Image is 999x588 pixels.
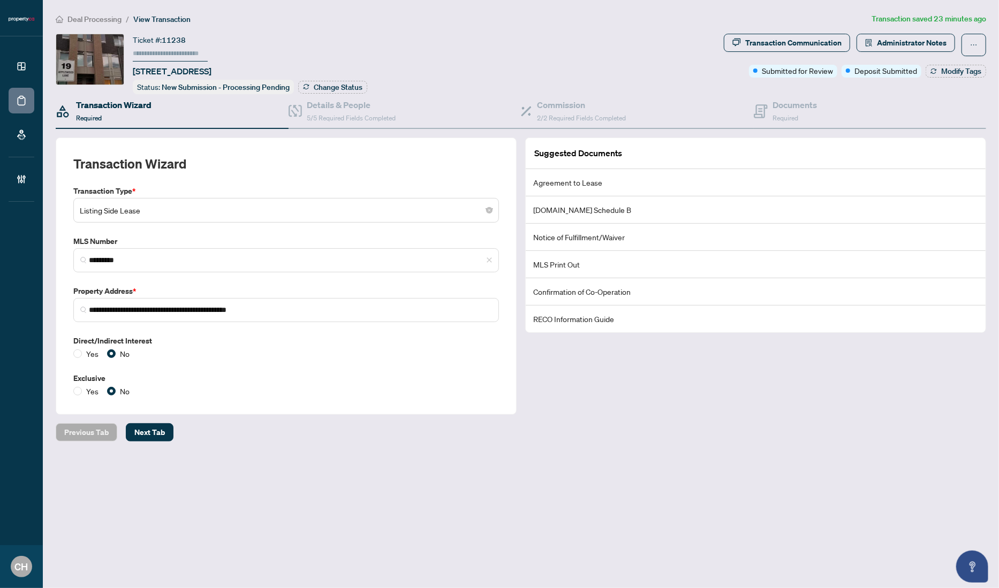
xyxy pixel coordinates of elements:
li: MLS Print Out [526,251,986,278]
label: Property Address [73,285,499,297]
h4: Details & People [307,98,396,111]
span: Deposit Submitted [854,65,917,77]
span: 11238 [162,35,186,45]
span: solution [865,39,873,47]
span: close-circle [486,207,493,213]
span: Required [76,114,102,122]
label: Direct/Indirect Interest [73,335,499,347]
span: Administrator Notes [877,34,947,51]
label: MLS Number [73,235,499,247]
article: Suggested Documents [534,147,622,160]
span: Listing Side Lease [80,200,493,220]
button: Previous Tab [56,423,117,441]
button: Open asap [956,551,988,583]
h4: Documents [773,98,818,111]
h2: Transaction Wizard [73,155,186,172]
span: home [56,16,63,23]
img: search_icon [80,307,87,313]
span: No [116,348,134,360]
span: Deal Processing [67,14,122,24]
span: 2/2 Required Fields Completed [537,114,626,122]
span: Yes [82,348,103,360]
img: logo [9,16,34,22]
button: Transaction Communication [724,34,850,52]
span: View Transaction [133,14,191,24]
li: / [126,13,129,25]
span: ellipsis [970,41,978,49]
button: Modify Tags [926,65,986,78]
label: Transaction Type [73,185,499,197]
button: Next Tab [126,423,173,441]
span: Required [773,114,799,122]
span: close [486,257,493,263]
span: Submitted for Review [762,65,833,77]
li: [DOMAIN_NAME] Schedule B [526,196,986,224]
span: 5/5 Required Fields Completed [307,114,396,122]
li: RECO Information Guide [526,306,986,332]
span: Next Tab [134,424,165,441]
span: No [116,385,134,397]
article: Transaction saved 23 minutes ago [872,13,986,25]
div: Transaction Communication [745,34,842,51]
li: Agreement to Lease [526,169,986,196]
img: search_icon [80,257,87,263]
button: Administrator Notes [857,34,955,52]
h4: Commission [537,98,626,111]
span: Modify Tags [941,67,981,75]
span: New Submission - Processing Pending [162,82,290,92]
h4: Transaction Wizard [76,98,152,111]
img: IMG-W12366848_1.jpg [56,34,124,85]
span: Yes [82,385,103,397]
span: CH [15,559,28,574]
button: Change Status [298,81,367,94]
span: Change Status [314,83,362,91]
li: Confirmation of Co-Operation [526,278,986,306]
li: Notice of Fulfillment/Waiver [526,224,986,251]
div: Status: [133,80,294,94]
span: [STREET_ADDRESS] [133,65,211,78]
div: Ticket #: [133,34,186,46]
label: Exclusive [73,372,499,384]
